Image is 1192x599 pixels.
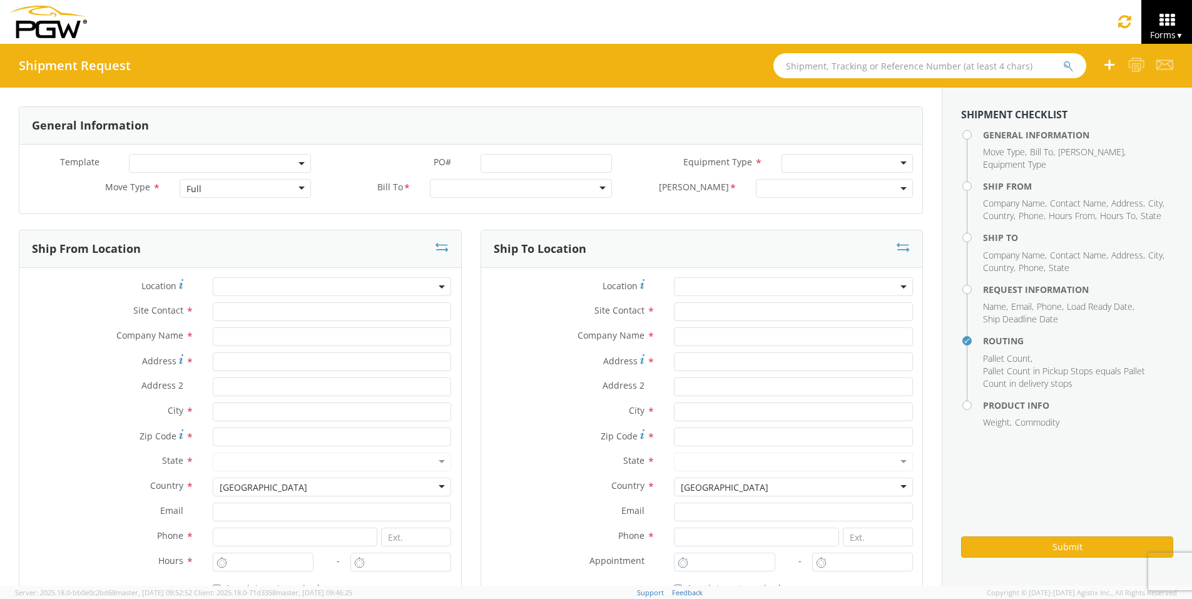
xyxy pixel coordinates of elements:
[983,262,1014,274] span: Country
[140,430,176,442] span: Zip Code
[213,580,322,595] label: Appointment required
[603,355,638,367] span: Address
[1011,300,1034,313] li: ,
[589,555,644,566] span: Appointment
[683,156,752,168] span: Equipment Type
[983,249,1047,262] li: ,
[983,416,1012,429] li: ,
[983,352,1031,364] span: Pallet Count
[157,530,183,541] span: Phone
[1037,300,1062,312] span: Phone
[983,365,1145,389] span: Pallet Count in Pickup Stops equals Pallet Count in delivery stops
[1049,262,1069,274] span: State
[987,588,1177,598] span: Copyright © [DATE]-[DATE] Agistix Inc., All Rights Reserved
[1141,210,1161,222] span: State
[1148,197,1164,210] li: ,
[186,183,201,195] div: Full
[150,479,183,491] span: Country
[983,416,1010,428] span: Weight
[983,313,1058,325] span: Ship Deadline Date
[843,528,913,546] input: Ext.
[32,120,149,132] h3: General Information
[1050,197,1106,209] span: Contact Name
[1019,210,1044,222] span: Phone
[494,243,586,255] h3: Ship To Location
[603,379,644,391] span: Address 2
[1148,249,1164,262] li: ,
[1067,300,1134,313] li: ,
[220,481,307,494] div: [GEOGRAPHIC_DATA]
[1111,197,1145,210] li: ,
[116,329,183,341] span: Company Name
[983,130,1173,140] h4: General Information
[637,588,664,597] a: Support
[983,146,1025,158] span: Move Type
[1050,249,1106,261] span: Contact Name
[983,249,1045,261] span: Company Name
[983,300,1008,313] li: ,
[1019,262,1046,274] li: ,
[798,555,802,566] span: -
[1148,249,1163,261] span: City
[674,585,682,593] input: Appointment required
[276,588,352,597] span: master, [DATE] 09:46:25
[1049,210,1095,222] span: Hours From
[162,454,183,466] span: State
[983,285,1173,294] h4: Request Information
[32,243,141,255] h3: Ship From Location
[1111,249,1143,261] span: Address
[377,181,403,195] span: Bill To
[961,108,1067,121] strong: Shipment Checklist
[15,588,192,597] span: Server: 2025.18.0-bb0e0c2bd68
[1150,29,1183,41] span: Forms
[133,304,183,316] span: Site Contact
[674,580,783,595] label: Appointment required
[381,528,451,546] input: Ext.
[141,379,183,391] span: Address 2
[983,300,1006,312] span: Name
[961,536,1173,558] button: Submit
[659,181,729,195] span: Bill Code
[60,156,99,168] span: Template
[160,504,183,516] span: Email
[1111,197,1143,209] span: Address
[9,6,87,38] img: pgw-form-logo-1aaa8060b1cc70fad034.png
[983,197,1047,210] li: ,
[1100,210,1138,222] li: ,
[1049,210,1097,222] li: ,
[116,588,192,597] span: master, [DATE] 09:52:52
[672,588,703,597] a: Feedback
[141,280,176,292] span: Location
[1058,146,1126,158] li: ,
[773,53,1086,78] input: Shipment, Tracking or Reference Number (at least 4 chars)
[1111,249,1145,262] li: ,
[19,59,131,73] h4: Shipment Request
[601,430,638,442] span: Zip Code
[629,404,644,416] span: City
[983,146,1027,158] li: ,
[621,504,644,516] span: Email
[983,262,1016,274] li: ,
[1015,416,1059,428] span: Commodity
[983,158,1046,170] span: Equipment Type
[142,355,176,367] span: Address
[1019,210,1046,222] li: ,
[594,304,644,316] span: Site Contact
[168,404,183,416] span: City
[1050,249,1108,262] li: ,
[337,555,340,566] span: -
[1100,210,1136,222] span: Hours To
[1011,300,1032,312] span: Email
[434,156,451,168] span: PO#
[681,481,768,494] div: [GEOGRAPHIC_DATA]
[105,181,150,193] span: Move Type
[194,588,352,597] span: Client: 2025.18.0-71d3358
[603,280,638,292] span: Location
[1050,197,1108,210] li: ,
[1030,146,1055,158] li: ,
[983,197,1045,209] span: Company Name
[1067,300,1133,312] span: Load Ready Date
[618,530,644,541] span: Phone
[983,401,1173,410] h4: Product Info
[213,585,221,593] input: Appointment required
